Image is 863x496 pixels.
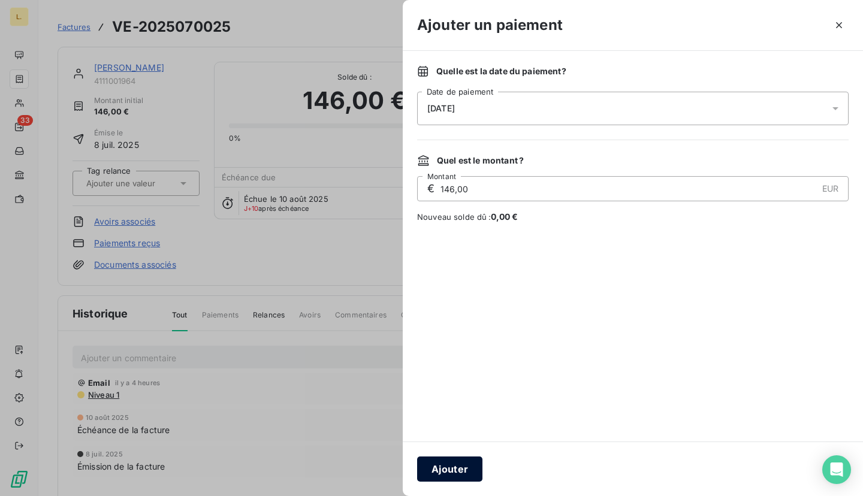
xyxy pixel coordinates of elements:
[417,14,563,36] h3: Ajouter un paiement
[417,211,849,223] span: Nouveau solde dû :
[437,155,524,167] span: Quel est le montant ?
[491,211,518,222] span: 0,00 €
[436,65,566,77] span: Quelle est la date du paiement ?
[427,104,455,113] span: [DATE]
[822,455,851,484] div: Open Intercom Messenger
[417,456,482,482] button: Ajouter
